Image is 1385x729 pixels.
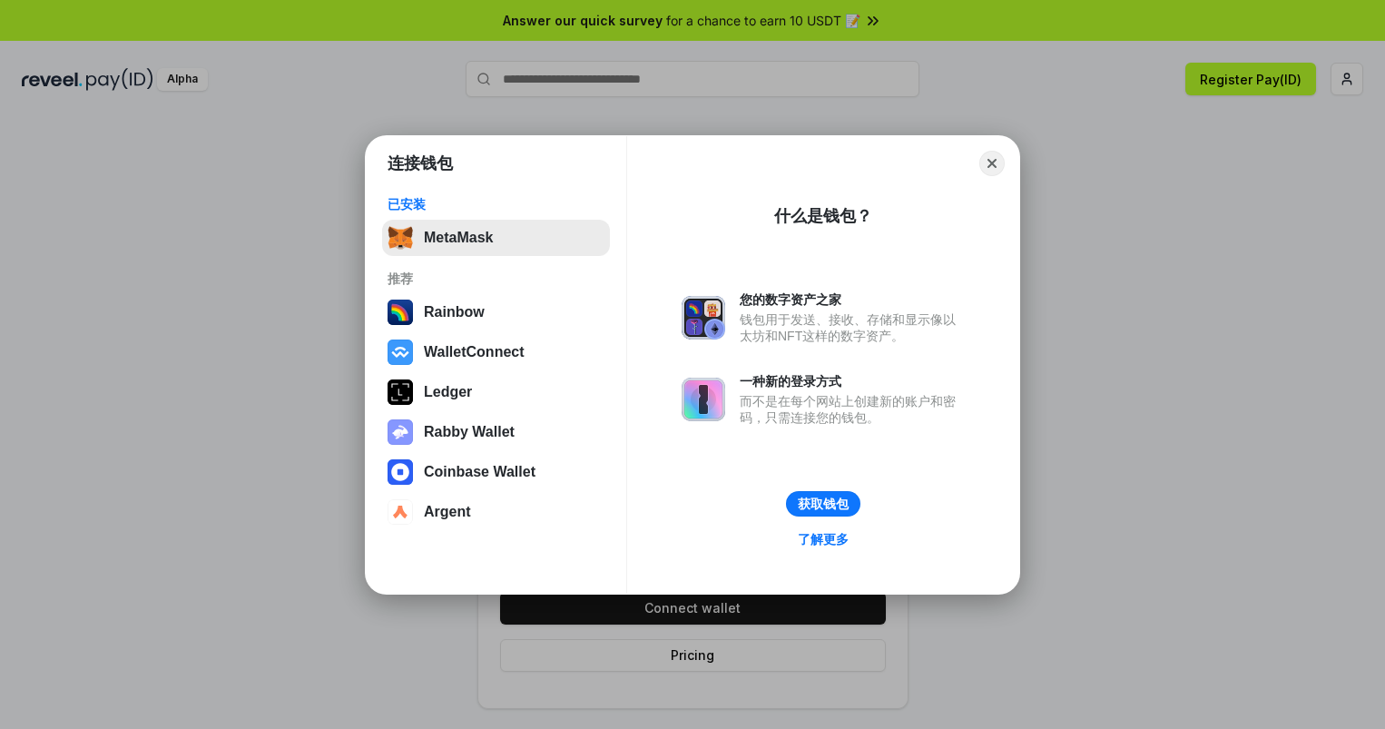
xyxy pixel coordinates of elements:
img: svg+xml,%3Csvg%20width%3D%2228%22%20height%3D%2228%22%20viewBox%3D%220%200%2028%2028%22%20fill%3D... [388,340,413,365]
img: svg+xml,%3Csvg%20width%3D%22120%22%20height%3D%22120%22%20viewBox%3D%220%200%20120%20120%22%20fil... [388,300,413,325]
div: 什么是钱包？ [774,205,872,227]
div: Ledger [424,384,472,400]
button: 获取钱包 [786,491,860,517]
h1: 连接钱包 [388,153,453,174]
div: 已安装 [388,196,604,212]
img: svg+xml,%3Csvg%20xmlns%3D%22http%3A%2F%2Fwww.w3.org%2F2000%2Fsvg%22%20width%3D%2228%22%20height%3... [388,379,413,405]
img: svg+xml,%3Csvg%20xmlns%3D%22http%3A%2F%2Fwww.w3.org%2F2000%2Fsvg%22%20fill%3D%22none%22%20viewBox... [682,378,725,421]
button: Coinbase Wallet [382,454,610,490]
div: 了解更多 [798,531,849,547]
button: MetaMask [382,220,610,256]
div: 获取钱包 [798,496,849,512]
div: 钱包用于发送、接收、存储和显示像以太坊和NFT这样的数字资产。 [740,311,965,344]
img: svg+xml,%3Csvg%20width%3D%2228%22%20height%3D%2228%22%20viewBox%3D%220%200%2028%2028%22%20fill%3D... [388,459,413,485]
img: svg+xml,%3Csvg%20xmlns%3D%22http%3A%2F%2Fwww.w3.org%2F2000%2Fsvg%22%20fill%3D%22none%22%20viewBox... [388,419,413,445]
button: Argent [382,494,610,530]
button: WalletConnect [382,334,610,370]
div: Argent [424,504,471,520]
div: 而不是在每个网站上创建新的账户和密码，只需连接您的钱包。 [740,393,965,426]
button: Rainbow [382,294,610,330]
div: Rabby Wallet [424,424,515,440]
a: 了解更多 [787,527,859,551]
div: Coinbase Wallet [424,464,535,480]
div: WalletConnect [424,344,525,360]
img: svg+xml,%3Csvg%20width%3D%2228%22%20height%3D%2228%22%20viewBox%3D%220%200%2028%2028%22%20fill%3D... [388,499,413,525]
div: 一种新的登录方式 [740,373,965,389]
div: MetaMask [424,230,493,246]
img: svg+xml,%3Csvg%20xmlns%3D%22http%3A%2F%2Fwww.w3.org%2F2000%2Fsvg%22%20fill%3D%22none%22%20viewBox... [682,296,725,340]
button: Ledger [382,374,610,410]
div: 您的数字资产之家 [740,291,965,308]
button: Rabby Wallet [382,414,610,450]
div: 推荐 [388,271,604,287]
img: svg+xml,%3Csvg%20fill%3D%22none%22%20height%3D%2233%22%20viewBox%3D%220%200%2035%2033%22%20width%... [388,225,413,251]
button: Close [979,151,1005,176]
div: Rainbow [424,304,485,320]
